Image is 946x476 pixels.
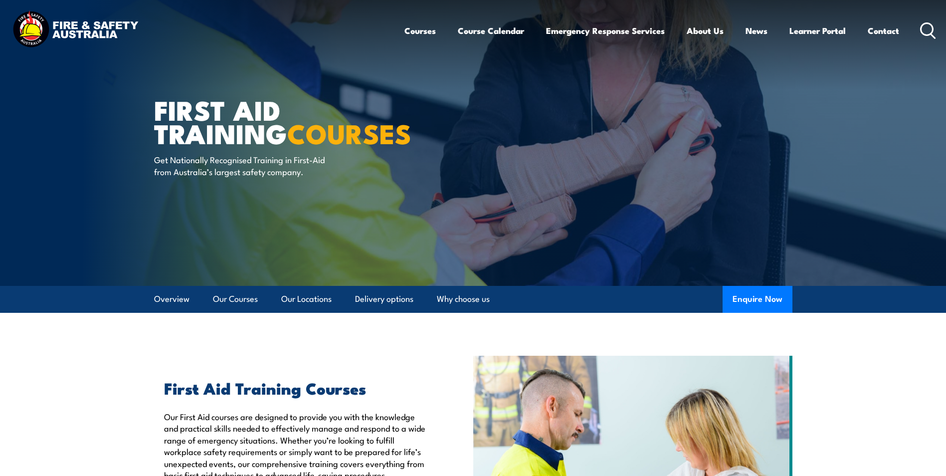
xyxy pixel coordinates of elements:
a: Learner Portal [789,17,846,44]
a: Delivery options [355,286,413,312]
button: Enquire Now [723,286,792,313]
h2: First Aid Training Courses [164,381,427,395]
a: Our Locations [281,286,332,312]
strong: COURSES [287,112,411,153]
a: Contact [868,17,899,44]
a: Courses [404,17,436,44]
a: Course Calendar [458,17,524,44]
p: Get Nationally Recognised Training in First-Aid from Australia’s largest safety company. [154,154,336,177]
h1: First Aid Training [154,98,400,144]
a: Why choose us [437,286,490,312]
a: Our Courses [213,286,258,312]
a: About Us [687,17,724,44]
a: News [746,17,767,44]
a: Emergency Response Services [546,17,665,44]
a: Overview [154,286,189,312]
